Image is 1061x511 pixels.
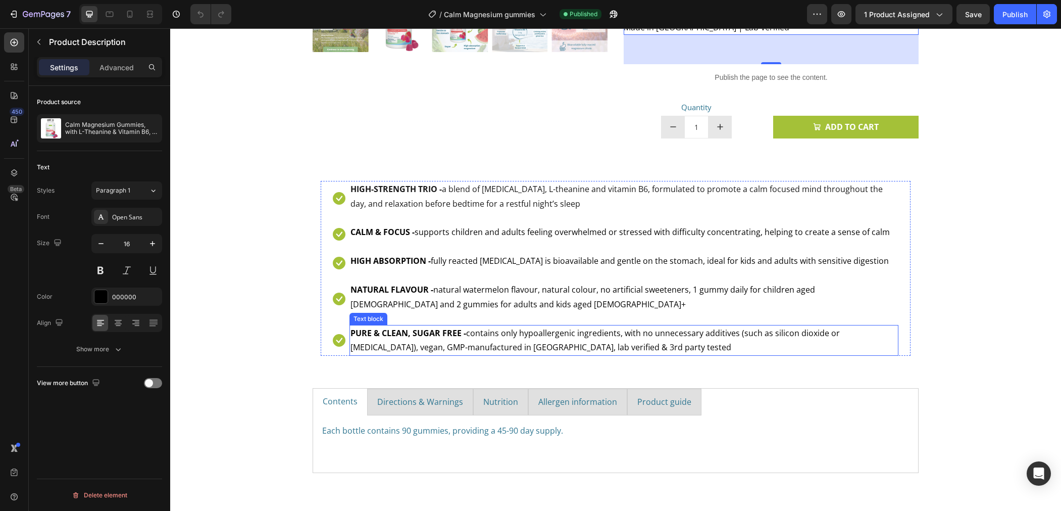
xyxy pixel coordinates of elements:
button: ADD TO CART [603,87,748,110]
span: / [439,9,442,20]
div: Publish [1002,9,1028,20]
strong: PURE & CLEAN, SUGAR FREE - [180,299,296,310]
span: natural watermelon flavour, natural colour, no artificial sweeteners, 1 gummy daily for children ... [180,256,645,282]
span: a blend of [MEDICAL_DATA], L-theanine and vitamin B6, formulated to promote a calm focused mind t... [180,155,713,181]
span: 1 product assigned [864,9,930,20]
button: Publish [994,4,1036,24]
strong: CALM & FOCUS - [180,198,244,209]
div: Undo/Redo [190,4,231,24]
div: Text [37,163,49,172]
p: Each bottle contains 90 gummies, providing a 45-90 day supply. [152,396,739,409]
button: Save [956,4,990,24]
input: quantity [514,88,538,110]
div: Styles [37,186,55,195]
div: Product source [37,98,81,107]
div: Size [37,237,64,250]
span: fully reacted [MEDICAL_DATA] is bioavailable and gentle on the stomach, ideal for kids and adults... [180,227,719,238]
button: Paragraph 1 [91,181,162,200]
button: 1 product assigned [855,4,952,24]
div: Open Sans [112,213,160,222]
p: Nutrition [313,366,348,381]
div: Text block [181,286,215,295]
span: Published [570,10,597,19]
span: Paragraph 1 [96,186,130,195]
p: Settings [50,62,78,73]
iframe: To enrich screen reader interactions, please activate Accessibility in Grammarly extension settings [170,28,1061,511]
button: Show more [37,340,162,358]
span: Quantity [511,74,541,84]
p: Advanced [99,62,134,73]
span: supports children and adults feeling overwhelmed or stressed with difficulty concentrating, helpi... [180,198,720,209]
div: 000000 [112,293,160,302]
div: Open Intercom Messenger [1027,461,1051,486]
div: Color [37,292,53,301]
div: Beta [8,185,24,193]
div: Show more [76,344,123,354]
div: View more button [37,377,102,390]
div: 450 [10,108,24,116]
div: Align [37,316,65,330]
button: Delete element [37,487,162,503]
p: Contents [153,366,187,381]
p: Product Description [49,36,158,48]
p: Publish the page to see the content. [453,44,748,55]
span: Calm Magnesium gummies [444,9,535,20]
button: increment [538,88,561,110]
p: Calm Magnesium Gummies, with L-Theanine & Vitamin B6, Natural Watermelon Flavour, for Kids Aged [... [65,121,158,135]
span: contains only hypoallergenic ingredients, with no unnecessary additives (such as silicon dioxide ... [180,299,670,325]
button: decrement [491,88,514,110]
p: Product guide [467,366,521,381]
p: Allergen information [368,366,447,381]
button: 7 [4,4,75,24]
strong: HIGH ABSORPTION - [180,227,261,238]
strong: HIGH-STRENGTH TRIO - [180,155,272,166]
span: Save [965,10,982,19]
p: Directions & Warnings [207,366,293,381]
p: 7 [66,8,71,20]
div: Font [37,212,49,221]
div: Delete element [72,489,127,501]
strong: NATURAL FLAVOUR - [180,256,263,267]
div: ADD TO CART [655,91,709,106]
img: product feature img [41,118,61,138]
